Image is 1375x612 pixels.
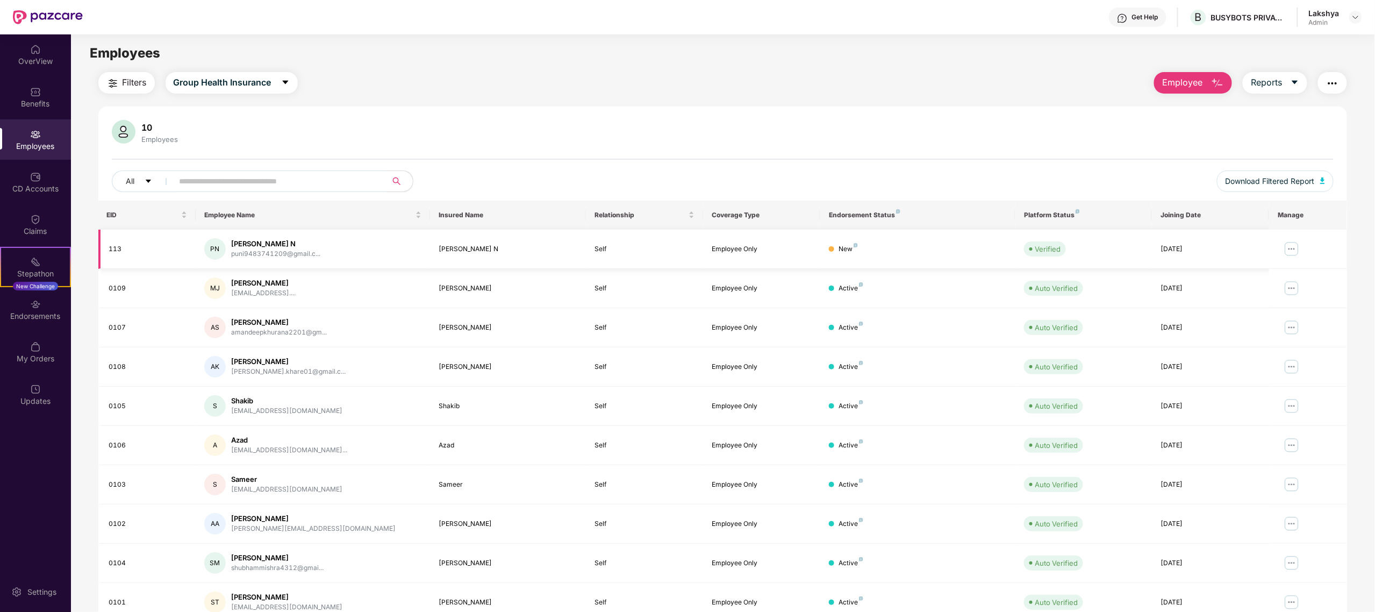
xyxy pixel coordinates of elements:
div: Self [595,440,694,451]
div: AK [204,356,226,378]
div: AS [204,317,226,338]
div: 113 [109,244,188,254]
span: caret-down [281,78,290,88]
img: svg+xml;base64,PHN2ZyBpZD0iRW5kb3JzZW1lbnRzIiB4bWxucz0iaHR0cDovL3d3dy53My5vcmcvMjAwMC9zdmciIHdpZH... [30,299,41,310]
div: [PERSON_NAME] [439,283,577,294]
div: 0101 [109,597,188,608]
img: svg+xml;base64,PHN2ZyBpZD0iSGVscC0zMngzMiIgeG1sbnM9Imh0dHA6Ly93d3cudzMub3JnLzIwMDAvc3ZnIiB3aWR0aD... [1117,13,1128,24]
img: svg+xml;base64,PHN2ZyB4bWxucz0iaHR0cDovL3d3dy53My5vcmcvMjAwMC9zdmciIHdpZHRoPSI4IiBoZWlnaHQ9IjgiIH... [859,518,863,522]
div: New [839,244,858,254]
div: 0103 [109,480,188,490]
div: Employee Only [712,283,812,294]
div: Self [595,597,694,608]
div: Employee Only [712,519,812,529]
div: Get Help [1132,13,1158,22]
div: Shakib [439,401,577,411]
img: manageButton [1283,240,1300,258]
img: svg+xml;base64,PHN2ZyB4bWxucz0iaHR0cDovL3d3dy53My5vcmcvMjAwMC9zdmciIHdpZHRoPSIyMSIgaGVpZ2h0PSIyMC... [30,257,41,267]
div: [PERSON_NAME] [231,278,296,288]
div: Self [595,244,694,254]
img: svg+xml;base64,PHN2ZyB4bWxucz0iaHR0cDovL3d3dy53My5vcmcvMjAwMC9zdmciIHdpZHRoPSI4IiBoZWlnaHQ9IjgiIH... [859,557,863,561]
div: Employee Only [712,323,812,333]
div: [PERSON_NAME][EMAIL_ADDRESS][DOMAIN_NAME] [231,524,396,534]
div: 0106 [109,440,188,451]
div: Employee Only [712,440,812,451]
div: [EMAIL_ADDRESS][DOMAIN_NAME] [231,406,342,416]
img: svg+xml;base64,PHN2ZyB4bWxucz0iaHR0cDovL3d3dy53My5vcmcvMjAwMC9zdmciIHdpZHRoPSI4IiBoZWlnaHQ9IjgiIH... [896,209,900,214]
div: [PERSON_NAME] N [231,239,320,249]
div: Active [839,480,863,490]
img: svg+xml;base64,PHN2ZyB4bWxucz0iaHR0cDovL3d3dy53My5vcmcvMjAwMC9zdmciIHdpZHRoPSI4IiBoZWlnaHQ9IjgiIH... [859,361,863,365]
span: search [386,177,407,186]
div: [DATE] [1161,401,1261,411]
div: Azad [439,440,577,451]
div: Active [839,597,863,608]
th: Employee Name [196,201,430,230]
img: svg+xml;base64,PHN2ZyB4bWxucz0iaHR0cDovL3d3dy53My5vcmcvMjAwMC9zdmciIHhtbG5zOnhsaW5rPSJodHRwOi8vd3... [112,120,135,144]
div: Active [839,519,863,529]
img: manageButton [1283,515,1300,532]
div: Active [839,362,863,372]
button: Allcaret-down [112,170,177,192]
img: manageButton [1283,280,1300,297]
div: Self [595,283,694,294]
div: Active [839,323,863,333]
div: Self [595,480,694,490]
div: [PERSON_NAME].khare01@gmail.c... [231,367,346,377]
img: svg+xml;base64,PHN2ZyBpZD0iU2V0dGluZy0yMHgyMCIgeG1sbnM9Imh0dHA6Ly93d3cudzMub3JnLzIwMDAvc3ZnIiB3aW... [11,587,22,597]
div: Auto Verified [1035,440,1078,451]
div: Auto Verified [1035,479,1078,490]
div: Shakib [231,396,342,406]
img: svg+xml;base64,PHN2ZyB4bWxucz0iaHR0cDovL3d3dy53My5vcmcvMjAwMC9zdmciIHdpZHRoPSI4IiBoZWlnaHQ9IjgiIH... [854,243,858,247]
div: 0108 [109,362,188,372]
div: Auto Verified [1035,558,1078,568]
div: S [204,474,226,495]
img: manageButton [1283,358,1300,375]
div: SM [204,552,226,574]
button: Employee [1154,72,1232,94]
div: Auto Verified [1035,361,1078,372]
img: svg+xml;base64,PHN2ZyBpZD0iQ0RfQWNjb3VudHMiIGRhdGEtbmFtZT0iQ0QgQWNjb3VudHMiIHhtbG5zPSJodHRwOi8vd3... [30,172,41,182]
div: PN [204,238,226,260]
img: svg+xml;base64,PHN2ZyBpZD0iVXBkYXRlZCIgeG1sbnM9Imh0dHA6Ly93d3cudzMub3JnLzIwMDAvc3ZnIiB3aWR0aD0iMj... [30,384,41,395]
img: svg+xml;base64,PHN2ZyBpZD0iSG9tZSIgeG1sbnM9Imh0dHA6Ly93d3cudzMub3JnLzIwMDAvc3ZnIiB3aWR0aD0iMjAiIG... [30,44,41,55]
div: [PERSON_NAME] [231,592,342,602]
img: svg+xml;base64,PHN2ZyB4bWxucz0iaHR0cDovL3d3dy53My5vcmcvMjAwMC9zdmciIHdpZHRoPSI4IiBoZWlnaHQ9IjgiIH... [859,400,863,404]
div: [DATE] [1161,362,1261,372]
img: svg+xml;base64,PHN2ZyBpZD0iRW1wbG95ZWVzIiB4bWxucz0iaHR0cDovL3d3dy53My5vcmcvMjAwMC9zdmciIHdpZHRoPS... [30,129,41,140]
img: svg+xml;base64,PHN2ZyB4bWxucz0iaHR0cDovL3d3dy53My5vcmcvMjAwMC9zdmciIHdpZHRoPSIyNCIgaGVpZ2h0PSIyNC... [106,77,119,90]
div: Active [839,558,863,568]
div: [PERSON_NAME] [439,323,577,333]
button: search [386,170,413,192]
div: [PERSON_NAME] [231,514,396,524]
div: AA [204,513,226,535]
div: Self [595,362,694,372]
img: svg+xml;base64,PHN2ZyBpZD0iQ2xhaW0iIHhtbG5zPSJodHRwOi8vd3d3LnczLm9yZy8yMDAwL3N2ZyIgd2lkdGg9IjIwIi... [30,214,41,225]
div: 0104 [109,558,188,568]
div: Sameer [439,480,577,490]
img: New Pazcare Logo [13,10,83,24]
img: svg+xml;base64,PHN2ZyB4bWxucz0iaHR0cDovL3d3dy53My5vcmcvMjAwMC9zdmciIHdpZHRoPSI4IiBoZWlnaHQ9IjgiIH... [1076,209,1080,214]
span: Employee Name [204,211,413,219]
div: Self [595,558,694,568]
div: Employees [140,135,181,144]
div: Auto Verified [1035,401,1078,411]
div: Auto Verified [1035,283,1078,294]
button: Group Health Insurancecaret-down [166,72,298,94]
div: MJ [204,277,226,299]
img: svg+xml;base64,PHN2ZyB4bWxucz0iaHR0cDovL3d3dy53My5vcmcvMjAwMC9zdmciIHdpZHRoPSI4IiBoZWlnaHQ9IjgiIH... [859,479,863,483]
span: caret-down [145,177,152,186]
span: All [126,175,135,187]
div: [PERSON_NAME] N [439,244,577,254]
div: Sameer [231,474,342,485]
div: Employee Only [712,558,812,568]
th: Joining Date [1152,201,1269,230]
div: [EMAIL_ADDRESS][DOMAIN_NAME]... [231,445,347,456]
div: Employee Only [712,597,812,608]
img: svg+xml;base64,PHN2ZyBpZD0iQmVuZWZpdHMiIHhtbG5zPSJodHRwOi8vd3d3LnczLm9yZy8yMDAwL3N2ZyIgd2lkdGg9Ij... [30,87,41,97]
img: manageButton [1283,397,1300,415]
div: [DATE] [1161,558,1261,568]
span: B [1195,11,1202,24]
div: [PERSON_NAME] [439,597,577,608]
div: 0109 [109,283,188,294]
